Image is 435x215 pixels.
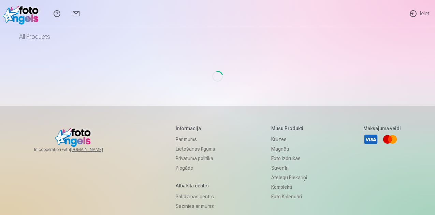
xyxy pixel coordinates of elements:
[176,201,215,211] a: Sazinies ar mums
[176,135,215,144] a: Par mums
[176,125,215,132] h5: Informācija
[271,192,307,201] a: Foto kalendāri
[271,154,307,163] a: Foto izdrukas
[176,163,215,173] a: Piegāde
[363,132,378,147] a: Visa
[271,163,307,173] a: Suvenīri
[382,132,397,147] a: Mastercard
[271,144,307,154] a: Magnēti
[271,125,307,132] h5: Mūsu produkti
[176,144,215,154] a: Lietošanas līgums
[176,182,215,189] h5: Atbalsta centrs
[70,147,119,152] a: [DOMAIN_NAME]
[271,182,307,192] a: Komplekti
[3,3,42,25] img: /v1
[176,154,215,163] a: Privātuma politika
[363,125,401,132] h5: Maksājuma veidi
[271,135,307,144] a: Krūzes
[176,192,215,201] a: Palīdzības centrs
[271,173,307,182] a: Atslēgu piekariņi
[34,147,119,152] span: In cooperation with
